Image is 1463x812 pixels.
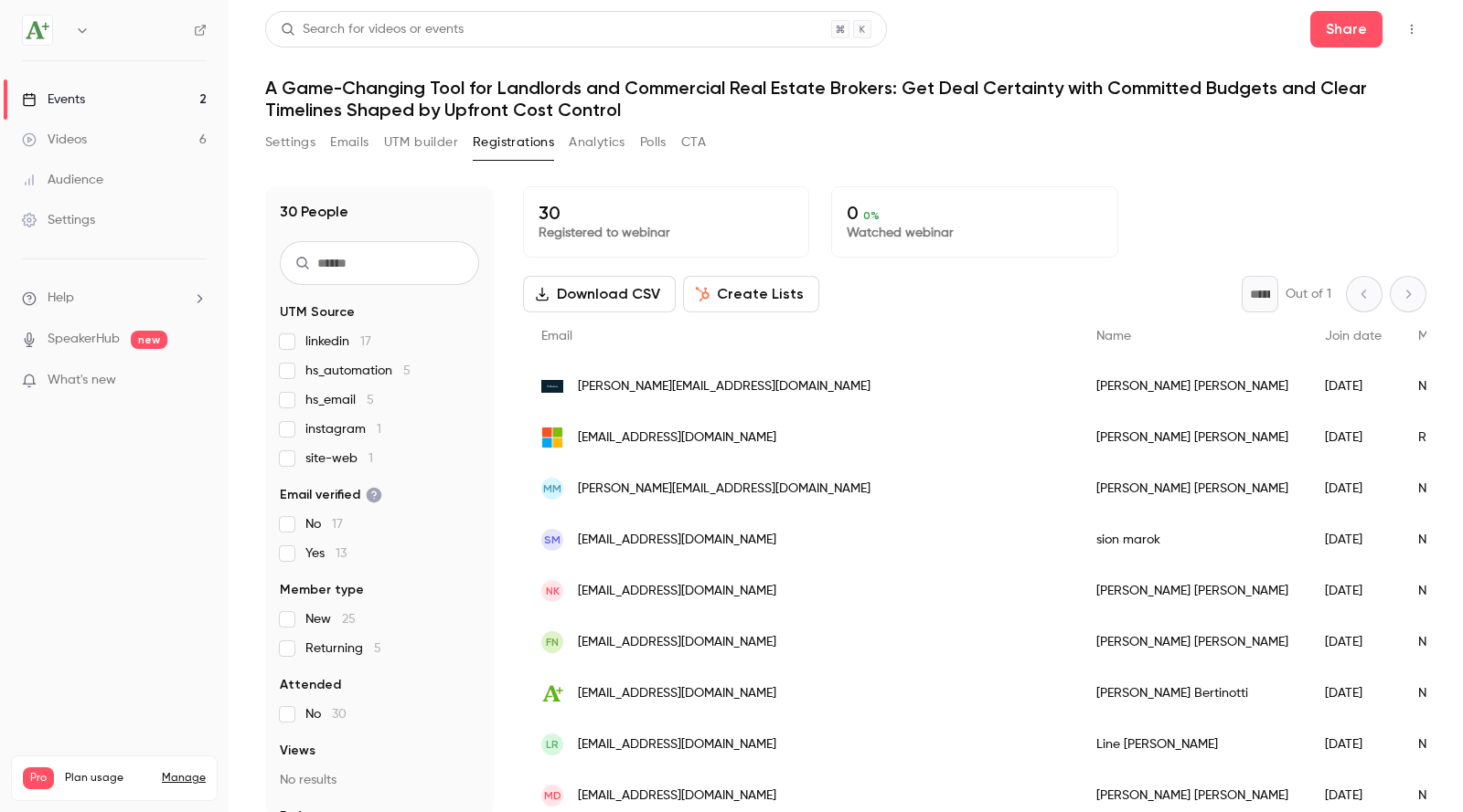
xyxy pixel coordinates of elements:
[578,428,776,448] span: [EMAIL_ADDRESS][DOMAIN_NAME]
[1307,719,1400,770] div: [DATE]
[1310,11,1383,47] button: Share
[265,77,1426,121] h1: A Game-Changing Tool for Landlords and Commercial Real Estate Brokers: Get Deal Certainty with Co...
[578,684,776,703] span: [EMAIL_ADDRESS][DOMAIN_NAME]
[578,633,776,652] span: [EMAIL_ADDRESS][DOMAIN_NAME]
[1078,412,1307,463] div: [PERSON_NAME] [PERSON_NAME]
[305,420,381,438] span: instagram
[280,581,364,599] span: Member type
[48,330,120,349] a: SpeakerHub
[22,90,85,109] div: Events
[265,128,315,157] button: Settings
[1307,412,1400,463] div: [DATE]
[305,515,343,533] span: No
[280,771,479,789] p: No results
[280,676,341,694] span: Attended
[305,391,374,409] span: hs_email
[65,771,151,786] span: Plan usage
[543,480,561,497] span: MM
[403,364,411,377] span: 5
[683,276,819,312] button: Create Lists
[368,452,373,465] span: 1
[1307,361,1400,412] div: [DATE]
[48,371,116,390] span: What's new
[539,202,794,224] p: 30
[342,613,356,626] span: 25
[546,736,559,753] span: LR
[578,480,870,499] span: [PERSON_NAME][EMAIL_ADDRESS][DOMAIN_NAME]
[305,362,411,380] span: hs_automation
[578,786,776,806] span: [EMAIL_ADDRESS][DOMAIN_NAME]
[281,20,464,39] div: Search for videos or events
[330,128,368,157] button: Emails
[847,224,1102,242] p: Watched webinar
[1078,514,1307,565] div: sion marok
[1307,514,1400,565] div: [DATE]
[280,486,382,504] span: Email verified
[473,128,554,157] button: Registrations
[546,583,560,599] span: NK
[384,128,458,157] button: UTM builder
[305,449,373,468] span: site-web
[1307,617,1400,668] div: [DATE]
[22,211,95,229] div: Settings
[162,771,206,786] a: Manage
[1307,565,1400,617] div: [DATE]
[1325,330,1382,343] span: Join date
[640,128,667,157] button: Polls
[1286,285,1331,303] p: Out of 1
[1078,719,1307,770] div: Line [PERSON_NAME]
[544,787,561,804] span: MD
[332,518,343,531] span: 17
[305,705,347,723] span: No
[305,610,356,628] span: New
[22,289,207,308] li: help-dropdown-opener
[280,742,315,760] span: Views
[305,544,347,563] span: Yes
[539,224,794,242] p: Registered to webinar
[305,332,371,351] span: linkedin
[336,547,347,560] span: 13
[1096,330,1131,343] span: Name
[541,330,572,343] span: Email
[578,531,776,550] span: [EMAIL_ADDRESS][DOMAIN_NAME]
[1078,668,1307,719] div: [PERSON_NAME] Bertinotti
[546,634,559,650] span: FN
[374,642,381,655] span: 5
[332,708,347,721] span: 30
[48,289,74,308] span: Help
[578,582,776,601] span: [EMAIL_ADDRESS][DOMAIN_NAME]
[1078,463,1307,514] div: [PERSON_NAME] [PERSON_NAME]
[131,331,167,349] span: new
[360,335,371,348] span: 17
[847,202,1102,224] p: 0
[22,131,87,149] div: Videos
[1307,668,1400,719] div: [DATE]
[377,423,381,436] span: 1
[280,201,348,223] h1: 30 People
[367,394,374,406] span: 5
[544,532,561,548] span: sm
[1078,617,1307,668] div: [PERSON_NAME] [PERSON_NAME]
[541,380,563,393] img: medexo.co
[578,377,870,396] span: [PERSON_NAME][EMAIL_ADDRESS][DOMAIN_NAME]
[1078,565,1307,617] div: [PERSON_NAME] [PERSON_NAME]
[541,682,563,704] img: avantage-plus.com
[578,735,776,754] span: [EMAIL_ADDRESS][DOMAIN_NAME]
[569,128,625,157] button: Analytics
[681,128,706,157] button: CTA
[541,427,563,448] img: outlook.com
[1307,463,1400,514] div: [DATE]
[22,171,103,189] div: Audience
[523,276,676,312] button: Download CSV
[305,639,381,658] span: Returning
[23,767,54,789] span: Pro
[1078,361,1307,412] div: [PERSON_NAME] [PERSON_NAME]
[280,303,355,322] span: UTM Source
[863,209,880,222] span: 0 %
